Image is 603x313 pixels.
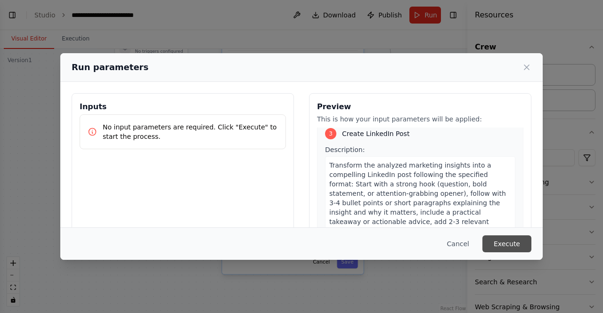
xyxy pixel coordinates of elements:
h3: Preview [317,101,523,112]
span: Transform the analyzed marketing insights into a compelling LinkedIn post following the specified... [329,161,506,291]
h2: Run parameters [72,61,148,74]
button: Cancel [440,235,477,252]
p: No input parameters are required. Click "Execute" to start the process. [103,122,278,141]
h3: Inputs [80,101,286,112]
button: Execute [482,235,531,252]
span: Description: [325,146,365,153]
span: Create LinkedIn Post [342,129,409,138]
div: 3 [325,128,336,139]
p: This is how your input parameters will be applied: [317,114,523,124]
